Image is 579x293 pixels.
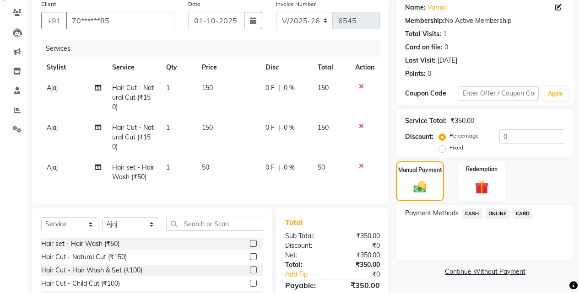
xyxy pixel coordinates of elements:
span: Ajaj [47,84,58,92]
th: Stylist [41,57,107,78]
div: Discount: [405,132,433,142]
a: Continue Without Payment [398,267,573,277]
span: Total [285,218,306,227]
span: 0 % [284,163,295,172]
div: Total: [278,260,333,270]
button: +91 [41,12,67,29]
th: Action [350,57,380,78]
div: ₹350.00 [332,250,387,260]
label: Percentage [449,132,479,140]
div: [DATE] [438,56,457,65]
span: 0 F [265,83,275,93]
span: 150 [202,123,213,132]
div: ₹350.00 [332,231,387,241]
span: | [278,163,280,172]
div: Hair Cut - Hair Wash & Set (₹100) [41,266,142,275]
div: Name: [405,3,426,12]
div: 0 [427,69,431,79]
div: ₹350.00 [332,280,387,291]
span: Ajaj [47,123,58,132]
span: 0 % [284,123,295,133]
div: Discount: [278,241,333,250]
div: Payable: [278,280,333,291]
th: Price [196,57,260,78]
div: ₹0 [332,241,387,250]
span: Ajaj [47,163,58,171]
span: Hair Cut - Natural Cut (₹150) [112,123,154,151]
label: Redemption [466,165,498,173]
div: Points: [405,69,426,79]
div: Hair set - Hair Wash (₹50) [41,239,119,249]
div: Net: [278,250,333,260]
input: Enter Offer / Coupon Code [459,86,539,101]
div: Services [42,40,387,57]
th: Service [107,57,160,78]
div: ₹0 [341,270,387,279]
div: 0 [444,43,448,52]
div: Hair Cut - Child Cut (₹100) [41,279,120,288]
span: CASH [462,208,482,219]
span: Hair Cut - Natural Cut (₹150) [112,84,154,111]
span: 1 [166,84,170,92]
div: Card on file: [405,43,443,52]
label: Manual Payment [398,166,442,174]
img: _gift.svg [471,179,493,196]
div: No Active Membership [405,16,565,26]
div: Hair Cut - Natural Cut (₹150) [41,252,127,262]
span: CARD [513,208,533,219]
span: Payment Methods [405,208,459,218]
th: Qty [161,57,196,78]
span: 150 [202,84,213,92]
input: Search by Name/Mobile/Email/Code [66,12,174,29]
span: 150 [318,123,329,132]
span: 50 [318,163,325,171]
div: Sub Total: [278,231,333,241]
a: Add Tip [278,270,341,279]
div: Last Visit: [405,56,436,65]
div: ₹350.00 [332,260,387,270]
input: Search or Scan [166,217,263,231]
span: 0 % [284,83,295,93]
div: 1 [443,29,447,39]
a: Varma [427,3,447,12]
div: ₹350.00 [450,116,474,126]
span: 0 F [265,123,275,133]
span: 1 [166,123,170,132]
img: _cash.svg [410,180,431,194]
span: ONLINE [486,208,509,219]
span: 50 [202,163,209,171]
span: 1 [166,163,170,171]
div: Service Total: [405,116,447,126]
th: Disc [260,57,312,78]
div: Total Visits: [405,29,441,39]
span: 0 F [265,163,275,172]
button: Apply [542,87,568,101]
th: Total [312,57,350,78]
span: 150 [318,84,329,92]
span: | [278,83,280,93]
div: Coupon Code [405,89,459,98]
span: Hair set - Hair Wash (₹50) [112,163,154,181]
div: Membership: [405,16,445,26]
span: | [278,123,280,133]
label: Fixed [449,144,463,152]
